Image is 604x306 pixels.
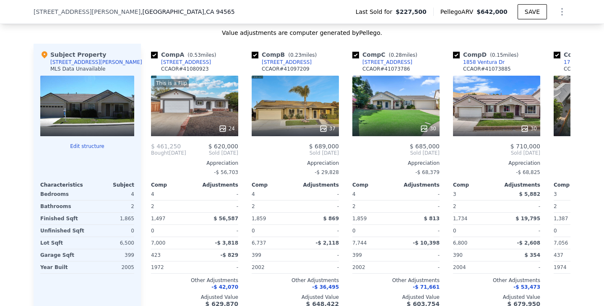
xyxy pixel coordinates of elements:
[516,169,540,175] span: -$ 68,825
[40,50,106,59] div: Subject Property
[89,188,134,200] div: 4
[554,3,570,20] button: Show Options
[151,160,238,166] div: Appreciation
[40,225,86,237] div: Unfinished Sqft
[492,52,503,58] span: 0.15
[476,8,508,15] span: $642,000
[352,240,367,246] span: 7,744
[50,66,106,72] div: MLS Data Unavailable
[362,59,412,66] div: [STREET_ADDRESS]
[453,160,540,166] div: Appreciation
[517,240,540,246] span: -$ 2,608
[398,249,440,261] div: -
[453,216,467,222] span: 1,734
[352,50,421,59] div: Comp C
[453,277,540,284] div: Other Adjustments
[352,59,412,66] a: [STREET_ADDRESS]
[297,249,339,261] div: -
[420,124,436,133] div: 30
[184,52,219,58] span: ( miles)
[352,182,396,188] div: Comp
[252,216,266,222] span: 1,859
[262,66,310,72] div: CCAOR # 41097209
[554,59,604,66] a: 1753 Kingsly Dr
[352,160,440,166] div: Appreciation
[34,8,141,16] span: [STREET_ADDRESS][PERSON_NAME]
[352,277,440,284] div: Other Adjustments
[196,200,238,212] div: -
[151,200,193,212] div: 2
[554,252,563,258] span: 437
[498,200,540,212] div: -
[215,240,238,246] span: -$ 3,818
[151,150,169,156] span: Bought
[252,50,320,59] div: Comp B
[413,284,440,290] span: -$ 71,661
[463,66,511,72] div: CCAOR # 41073885
[151,252,161,258] span: 423
[564,59,604,66] div: 1753 Kingsly Dr
[398,188,440,200] div: -
[362,66,410,72] div: CCAOR # 41073786
[554,261,596,273] div: 1974
[161,59,211,66] div: [STREET_ADDRESS]
[554,182,597,188] div: Comp
[141,8,234,16] span: , [GEOGRAPHIC_DATA]
[196,188,238,200] div: -
[453,200,495,212] div: 2
[440,8,477,16] span: Pellego ARV
[352,294,440,301] div: Adjusted Value
[204,8,235,15] span: , CA 94565
[316,240,339,246] span: -$ 2,118
[410,143,440,150] span: $ 685,000
[391,52,402,58] span: 0.28
[196,225,238,237] div: -
[252,294,339,301] div: Adjusted Value
[510,143,540,150] span: $ 710,000
[252,160,339,166] div: Appreciation
[315,169,339,175] span: -$ 29,828
[297,261,339,273] div: -
[252,150,339,156] span: Sold [DATE]
[352,216,367,222] span: 1,859
[219,124,235,133] div: 24
[352,191,356,197] span: 4
[519,191,540,197] span: $ 5,882
[252,228,255,234] span: 0
[356,8,396,16] span: Last Sold for
[214,169,238,175] span: -$ 56,703
[151,143,181,150] span: $ 461,250
[497,182,540,188] div: Adjustments
[453,240,467,246] span: 6,800
[213,216,238,222] span: $ 56,587
[297,188,339,200] div: -
[252,200,294,212] div: 2
[40,182,87,188] div: Characteristics
[498,261,540,273] div: -
[297,200,339,212] div: -
[424,216,440,222] span: $ 813
[396,182,440,188] div: Adjustments
[50,59,142,66] div: [STREET_ADDRESS][PERSON_NAME]
[40,237,86,249] div: Lot Sqft
[40,188,86,200] div: Bedrooms
[524,252,540,258] span: $ 354
[151,50,219,59] div: Comp A
[89,200,134,212] div: 2
[415,169,440,175] span: -$ 68,379
[40,143,134,150] button: Edit structure
[312,284,339,290] span: -$ 36,495
[396,8,427,16] span: $227,500
[352,252,362,258] span: 399
[252,277,339,284] div: Other Adjustments
[151,216,165,222] span: 1,497
[352,200,394,212] div: 2
[151,240,165,246] span: 7,000
[385,52,421,58] span: ( miles)
[40,200,86,212] div: Bathrooms
[413,240,440,246] span: -$ 10,398
[352,150,440,156] span: Sold [DATE]
[252,182,295,188] div: Comp
[151,150,186,156] div: [DATE]
[352,261,394,273] div: 2002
